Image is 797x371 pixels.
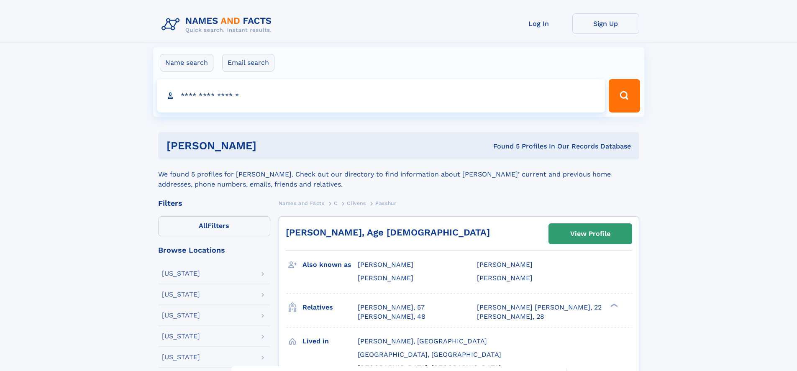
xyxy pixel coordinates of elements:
[162,312,200,319] div: [US_STATE]
[199,222,208,230] span: All
[162,354,200,361] div: [US_STATE]
[570,224,610,243] div: View Profile
[334,198,338,208] a: C
[477,274,533,282] span: [PERSON_NAME]
[358,303,425,312] a: [PERSON_NAME], 57
[375,142,631,151] div: Found 5 Profiles In Our Records Database
[572,13,639,34] a: Sign Up
[358,312,425,321] a: [PERSON_NAME], 48
[162,270,200,277] div: [US_STATE]
[608,302,618,308] div: ❯
[375,200,396,206] span: Passhur
[358,274,413,282] span: [PERSON_NAME]
[158,246,270,254] div: Browse Locations
[302,300,358,315] h3: Relatives
[302,334,358,348] h3: Lived in
[222,54,274,72] label: Email search
[167,141,375,151] h1: [PERSON_NAME]
[158,159,639,189] div: We found 5 profiles for [PERSON_NAME]. Check out our directory to find information about [PERSON_...
[157,79,605,113] input: search input
[549,224,632,244] a: View Profile
[347,198,366,208] a: Clivens
[162,291,200,298] div: [US_STATE]
[160,54,213,72] label: Name search
[609,79,640,113] button: Search Button
[505,13,572,34] a: Log In
[302,258,358,272] h3: Also known as
[477,303,602,312] a: [PERSON_NAME] [PERSON_NAME], 22
[158,200,270,207] div: Filters
[477,312,544,321] a: [PERSON_NAME], 28
[279,198,325,208] a: Names and Facts
[162,333,200,340] div: [US_STATE]
[334,200,338,206] span: C
[477,261,533,269] span: [PERSON_NAME]
[358,337,487,345] span: [PERSON_NAME], [GEOGRAPHIC_DATA]
[158,13,279,36] img: Logo Names and Facts
[286,227,490,238] a: [PERSON_NAME], Age [DEMOGRAPHIC_DATA]
[358,351,501,358] span: [GEOGRAPHIC_DATA], [GEOGRAPHIC_DATA]
[347,200,366,206] span: Clivens
[158,216,270,236] label: Filters
[358,261,413,269] span: [PERSON_NAME]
